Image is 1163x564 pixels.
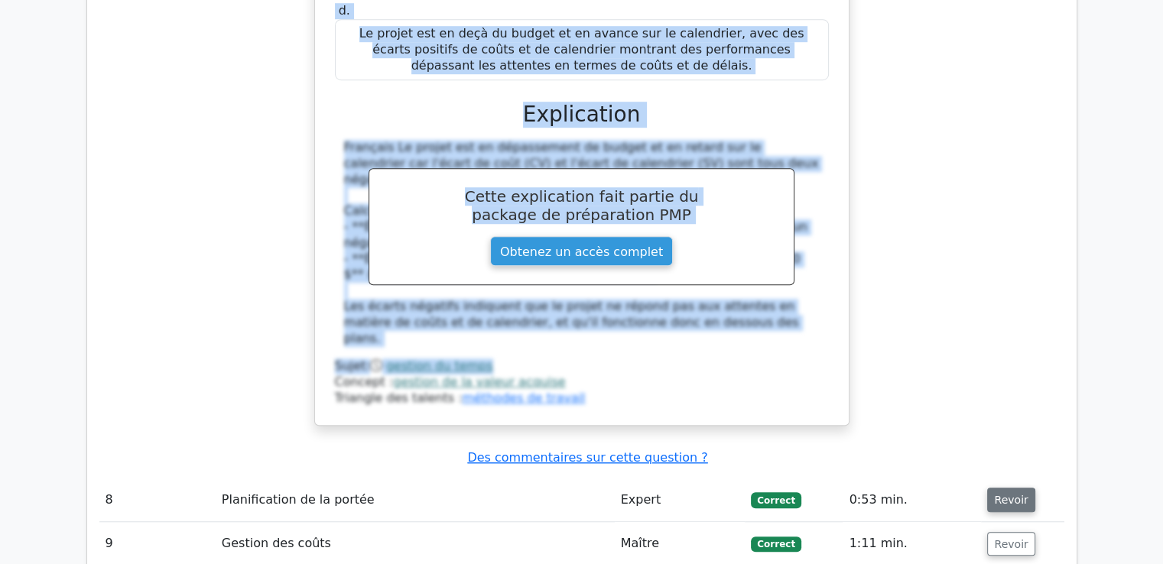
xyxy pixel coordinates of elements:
[335,374,394,389] font: Concept :
[359,26,804,73] font: Le projet est en deçà du budget et en avance sur le calendrier, avec des écarts positifs de coûts...
[849,536,907,550] font: 1:11 min.
[344,299,799,345] font: Les écarts négatifs indiquent que le projet ne répond pas aux attentes en matière de coûts et de ...
[344,251,801,282] font: - **Écart de calendrier (SV) = EV - PV = 500 000 $ - 600 000 $ = -100 000 $** (un négatif indique...
[757,539,795,549] font: Correct
[335,358,370,373] font: Sujet:
[994,494,1028,506] font: Revoir
[339,3,350,18] font: d.
[222,536,331,550] font: Gestion des coûts
[994,537,1028,549] font: Revoir
[621,492,661,507] font: Expert
[490,236,673,266] a: Obtenez un accès complet
[987,532,1035,556] button: Revoir
[344,203,396,218] font: Calculs :
[344,140,819,186] font: Français Le projet est en dépassement de budget et en retard sur le calendrier car l'écart de coû...
[222,492,375,507] font: Planification de la portée
[393,374,565,389] a: gestion de la valeur acquise
[467,450,707,465] a: Des commentaires sur cette question ?
[344,219,807,250] font: - **Écart de coût (CV) = EV - AC = 500 000 $ - 550 000 $ = -50 000 $** (un négatif indique un dép...
[757,495,795,506] font: Correct
[386,358,493,373] a: gestion du temps
[106,492,113,507] font: 8
[462,391,585,405] a: méthodes de travail
[523,102,641,127] font: Explication
[987,488,1035,512] button: Revoir
[335,391,463,405] font: Triangle des talents :
[106,536,113,550] font: 9
[621,536,659,550] font: Maître
[849,492,907,507] font: 0:53 min.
